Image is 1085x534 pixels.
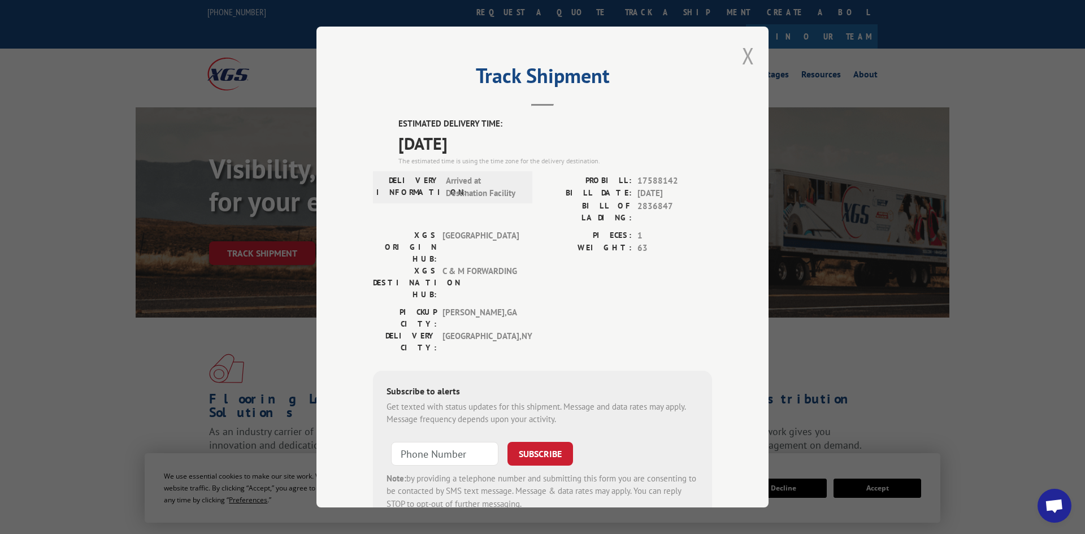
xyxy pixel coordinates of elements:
[398,131,712,156] span: [DATE]
[507,442,573,466] button: SUBSCRIBE
[442,265,519,301] span: C & M FORWARDING
[637,200,712,224] span: 2836847
[742,41,754,71] button: Close modal
[446,175,522,200] span: Arrived at Destination Facility
[373,229,437,265] label: XGS ORIGIN HUB:
[442,229,519,265] span: [GEOGRAPHIC_DATA]
[387,401,698,426] div: Get texted with status updates for this shipment. Message and data rates may apply. Message frequ...
[542,229,632,242] label: PIECES:
[387,472,698,511] div: by providing a telephone number and submitting this form you are consenting to be contacted by SM...
[387,384,698,401] div: Subscribe to alerts
[391,442,498,466] input: Phone Number
[442,306,519,330] span: [PERSON_NAME] , GA
[637,187,712,200] span: [DATE]
[398,156,712,166] div: The estimated time is using the time zone for the delivery destination.
[542,187,632,200] label: BILL DATE:
[373,265,437,301] label: XGS DESTINATION HUB:
[398,118,712,131] label: ESTIMATED DELIVERY TIME:
[542,242,632,255] label: WEIGHT:
[373,68,712,89] h2: Track Shipment
[1038,489,1071,523] a: Open chat
[387,473,406,484] strong: Note:
[637,175,712,188] span: 17588142
[542,175,632,188] label: PROBILL:
[373,330,437,354] label: DELIVERY CITY:
[637,229,712,242] span: 1
[637,242,712,255] span: 63
[373,306,437,330] label: PICKUP CITY:
[442,330,519,354] span: [GEOGRAPHIC_DATA] , NY
[376,175,440,200] label: DELIVERY INFORMATION:
[542,200,632,224] label: BILL OF LADING:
